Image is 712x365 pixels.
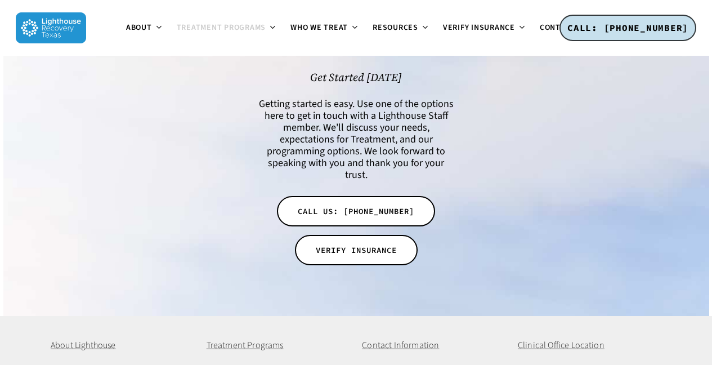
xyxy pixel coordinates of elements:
[16,12,86,43] img: Lighthouse Recovery Texas
[567,22,688,33] span: CALL: [PHONE_NUMBER]
[170,24,284,33] a: Treatment Programs
[119,24,170,33] a: About
[443,22,515,33] span: Verify Insurance
[373,22,418,33] span: Resources
[518,339,604,351] span: Clinical Office Location
[284,24,366,33] a: Who We Treat
[366,24,436,33] a: Resources
[207,339,284,351] span: Treatment Programs
[126,22,152,33] span: About
[316,244,397,256] span: VERIFY INSURANCE
[533,24,593,33] a: Contact
[362,339,439,351] span: Contact Information
[277,196,435,226] a: CALL US: [PHONE_NUMBER]
[258,98,453,181] h6: Getting started is easy. Use one of the options here to get in touch with a Lighthouse Staff memb...
[540,22,575,33] span: Contact
[298,206,414,217] span: CALL US: [PHONE_NUMBER]
[51,339,116,351] span: About Lighthouse
[295,235,418,265] a: VERIFY INSURANCE
[436,24,533,33] a: Verify Insurance
[258,72,453,84] h2: Get Started [DATE]
[177,22,266,33] span: Treatment Programs
[559,15,696,42] a: CALL: [PHONE_NUMBER]
[290,22,348,33] span: Who We Treat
